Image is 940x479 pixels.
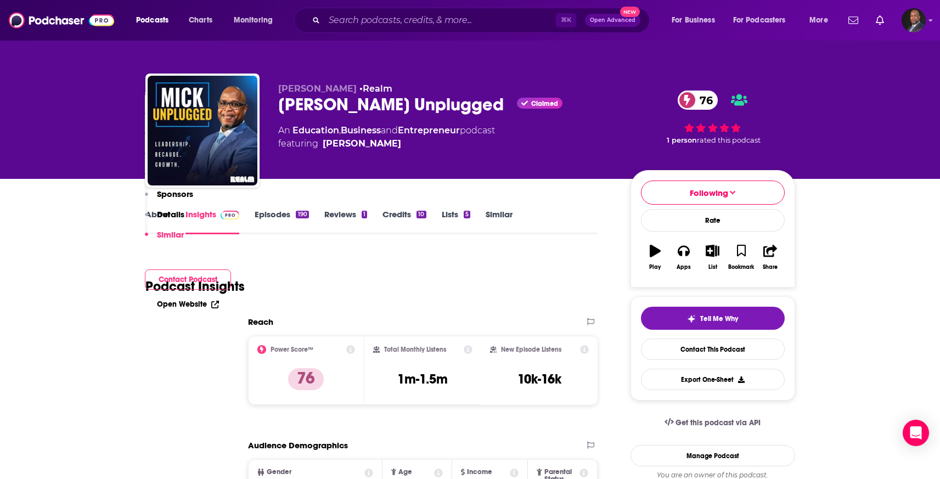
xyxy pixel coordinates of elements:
[641,307,785,330] button: tell me why sparkleTell Me Why
[641,181,785,205] button: Following
[398,125,460,136] a: Entrepreneur
[844,11,863,30] a: Show notifications dropdown
[359,83,392,94] span: •
[305,8,660,33] div: Search podcasts, credits, & more...
[278,124,495,150] div: An podcast
[182,12,219,29] a: Charts
[464,211,470,218] div: 5
[620,7,640,17] span: New
[556,13,576,27] span: ⌘ K
[278,83,357,94] span: [PERSON_NAME]
[756,238,784,277] button: Share
[292,125,339,136] a: Education
[234,13,273,28] span: Monitoring
[687,314,696,323] img: tell me why sparkle
[362,211,367,218] div: 1
[902,8,926,32] img: User Profile
[669,238,698,277] button: Apps
[271,346,313,353] h2: Power Score™
[278,137,495,150] span: featuring
[802,12,842,29] button: open menu
[9,10,114,31] img: Podchaser - Follow, Share and Rate Podcasts
[656,409,770,436] a: Get this podcast via API
[136,13,168,28] span: Podcasts
[903,420,929,446] div: Open Intercom Messenger
[708,264,717,271] div: List
[323,137,401,150] a: [PERSON_NAME]
[248,440,348,450] h2: Audience Demographics
[145,229,184,250] button: Similar
[467,469,492,476] span: Income
[339,125,341,136] span: ,
[148,76,257,185] img: Mick Unplugged
[677,264,691,271] div: Apps
[324,12,556,29] input: Search podcasts, credits, & more...
[517,371,561,387] h3: 10k-16k
[296,211,308,218] div: 190
[128,12,183,29] button: open menu
[397,371,448,387] h3: 1m-1.5m
[501,346,561,353] h2: New Episode Listens
[631,83,795,151] div: 76 1 personrated this podcast
[664,12,729,29] button: open menu
[641,238,669,277] button: Play
[267,469,291,476] span: Gender
[667,136,697,144] span: 1 person
[700,314,738,323] span: Tell Me Why
[381,125,398,136] span: and
[157,300,219,309] a: Open Website
[690,188,728,198] span: Following
[678,91,718,110] a: 76
[248,317,273,327] h2: Reach
[145,269,231,290] button: Contact Podcast
[384,346,446,353] h2: Total Monthly Listens
[689,91,718,110] span: 76
[809,13,828,28] span: More
[486,209,513,234] a: Similar
[676,418,761,427] span: Get this podcast via API
[728,264,754,271] div: Bookmark
[631,445,795,466] a: Manage Podcast
[585,14,640,27] button: Open AdvancedNew
[288,368,324,390] p: 76
[733,13,786,28] span: For Podcasters
[442,209,470,234] a: Lists5
[641,339,785,360] a: Contact This Podcast
[255,209,308,234] a: Episodes190
[641,369,785,390] button: Export One-Sheet
[382,209,426,234] a: Credits10
[726,12,802,29] button: open menu
[672,13,715,28] span: For Business
[157,229,184,240] p: Similar
[226,12,287,29] button: open menu
[324,209,367,234] a: Reviews1
[649,264,661,271] div: Play
[189,13,212,28] span: Charts
[145,209,184,229] button: Details
[698,238,727,277] button: List
[763,264,778,271] div: Share
[590,18,635,23] span: Open Advanced
[157,209,184,219] p: Details
[363,83,392,94] a: Realm
[416,211,426,218] div: 10
[341,125,381,136] a: Business
[902,8,926,32] button: Show profile menu
[727,238,756,277] button: Bookmark
[398,469,412,476] span: Age
[531,101,558,106] span: Claimed
[902,8,926,32] span: Logged in as mickeyfluke
[697,136,761,144] span: rated this podcast
[871,11,888,30] a: Show notifications dropdown
[641,209,785,232] div: Rate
